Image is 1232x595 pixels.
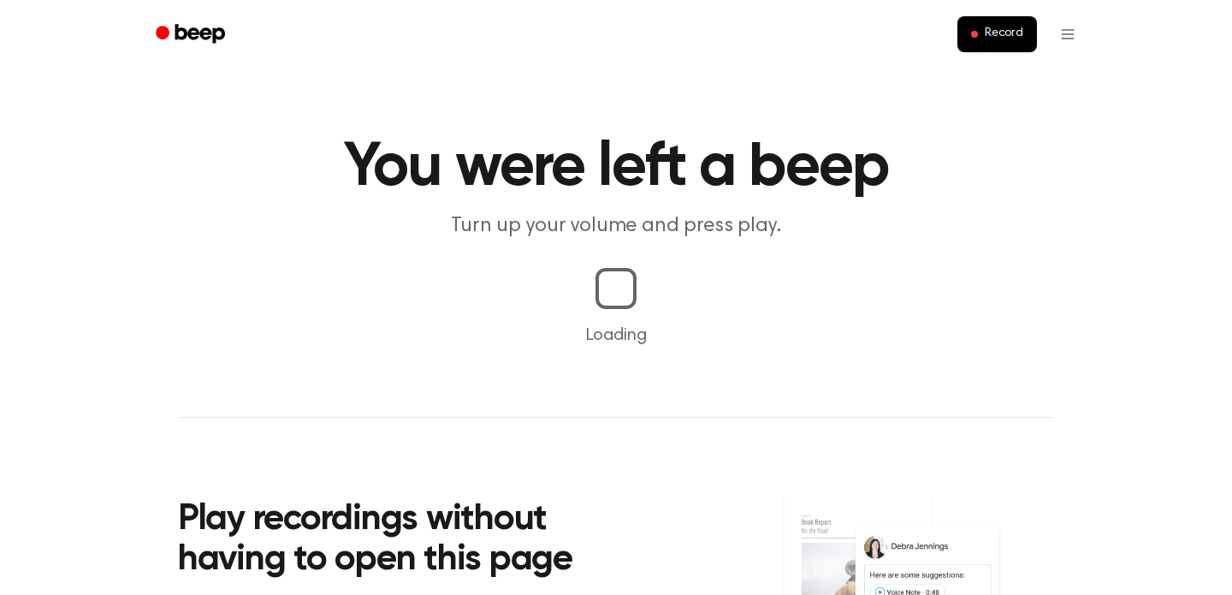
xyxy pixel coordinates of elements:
button: Open menu [1047,14,1088,55]
p: Turn up your volume and press play. [287,212,945,241]
button: Record [957,16,1037,52]
span: Record [985,27,1023,42]
a: Beep [144,18,240,51]
p: Loading [21,323,1211,348]
h2: Play recordings without having to open this page [178,500,639,581]
h1: You were left a beep [178,137,1054,199]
